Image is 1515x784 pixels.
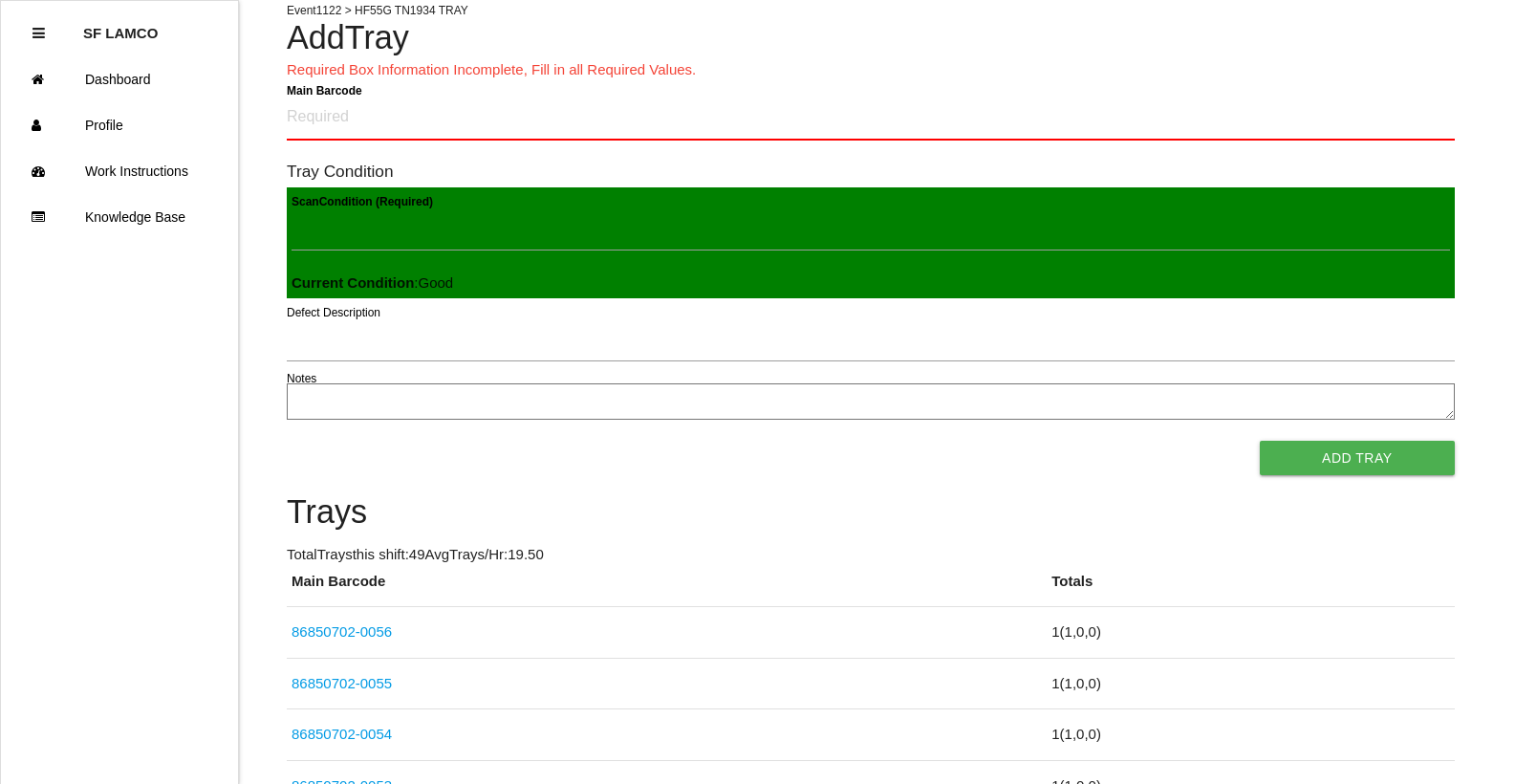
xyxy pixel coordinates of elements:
[1,56,238,102] a: Dashboard
[287,96,1455,141] input: Required
[287,494,1455,531] h4: Trays
[1,194,238,240] a: Knowledge Base
[292,194,433,207] b: Scan Condition (Required)
[292,623,392,640] a: 86850702-0056
[1047,658,1454,709] td: 1 ( 1 , 0 , 0 )
[287,83,362,97] b: Main Barcode
[1,148,238,194] a: Work Instructions
[287,370,316,387] label: Notes
[32,11,45,56] div: Close
[287,571,1047,607] th: Main Barcode
[292,274,453,291] span: : Good
[292,726,392,742] a: 86850702-0054
[287,59,1455,81] p: Required Box Information Incomplete, Fill in all Required Values.
[292,274,414,291] b: Current Condition
[287,163,1455,181] h6: Tray Condition
[287,4,468,17] span: Event 1122 > HF55G TN1934 TRAY
[1260,441,1455,475] button: Add Tray
[287,304,380,321] label: Defect Description
[1047,571,1454,607] th: Totals
[1,102,238,148] a: Profile
[1047,709,1454,761] td: 1 ( 1 , 0 , 0 )
[287,544,1455,566] p: Total Trays this shift: 49 Avg Trays /Hr: 19.50
[292,675,392,691] a: 86850702-0055
[287,20,1455,56] h4: Add Tray
[1047,607,1454,659] td: 1 ( 1 , 0 , 0 )
[83,11,158,41] p: SF LAMCO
